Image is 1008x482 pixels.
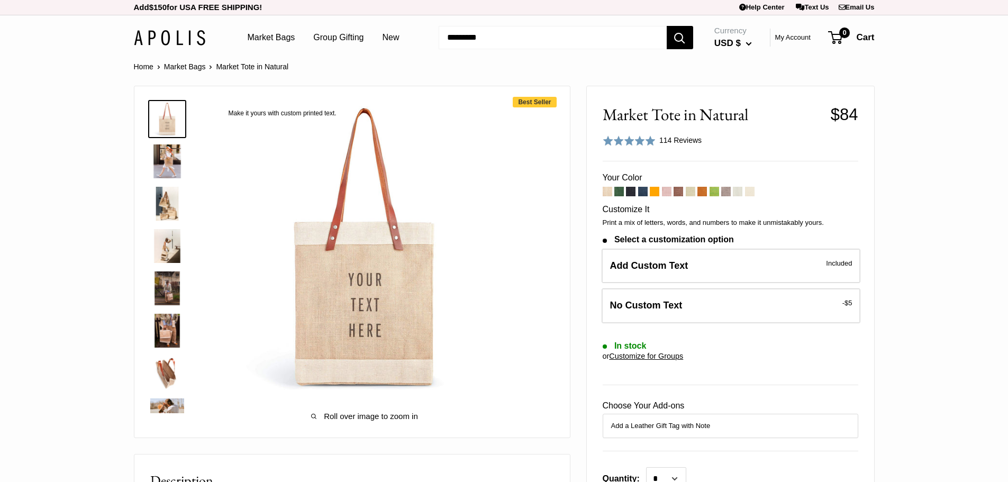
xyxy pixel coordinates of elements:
a: Email Us [839,3,875,11]
div: Customize It [603,202,858,217]
span: Market Tote in Natural [216,62,288,71]
span: Included [826,257,852,270]
span: Roll over image to zoom in [219,409,511,424]
input: Search... [439,26,666,49]
span: $84 [831,105,858,124]
a: Group Gifting [313,30,364,46]
span: In stock [603,341,647,351]
img: Market Tote in Natural [150,144,184,178]
span: 114 Reviews [659,136,702,144]
div: Choose Your Add-ons [603,398,858,438]
span: No Custom Text [610,300,683,311]
span: Best Seller [513,97,556,107]
span: 0 [839,28,850,38]
a: description_Water resistant inner liner. [148,354,186,392]
span: $5 [844,299,852,307]
img: Apolis [134,30,205,46]
label: Leave Blank [602,288,860,323]
a: Market Bags [248,30,295,46]
a: Market Tote in Natural [148,142,186,180]
label: Add Custom Text [602,249,860,284]
div: or [603,349,684,363]
img: description_Make it yours with custom printed text. [219,102,511,394]
a: Market Bags [164,62,206,71]
img: Market Tote in Natural [150,398,184,432]
p: Print a mix of letters, words, and numbers to make it unmistakably yours. [603,217,858,228]
span: USD $ [714,38,741,48]
a: 0 Cart [829,29,875,46]
a: Customize for Groups [609,352,683,360]
button: Search [667,26,693,49]
button: USD $ [714,35,752,52]
nav: Breadcrumb [134,60,289,74]
img: description_Effortless style that elevates every moment [150,229,184,263]
span: Currency [714,23,752,38]
a: Home [134,62,153,71]
a: description_Make it yours with custom printed text. [148,100,186,138]
a: description_Effortless style that elevates every moment [148,227,186,265]
span: Add Custom Text [610,260,688,271]
img: description_The Original Market bag in its 4 native styles [150,187,184,221]
img: Market Tote in Natural [150,314,184,348]
a: Market Tote in Natural [148,396,186,434]
a: My Account [775,31,811,44]
a: New [382,30,399,46]
span: - [842,297,852,310]
span: $150 [149,3,167,12]
a: Help Center [739,3,785,11]
a: Market Tote in Natural [148,269,186,307]
span: Cart [856,32,874,42]
a: description_The Original Market bag in its 4 native styles [148,185,186,223]
span: Market Tote in Natural [603,105,823,124]
img: description_Make it yours with custom printed text. [150,102,184,136]
button: Add a Leather Gift Tag with Note [611,420,850,432]
a: Market Tote in Natural [148,312,186,350]
div: Your Color [603,170,858,186]
img: description_Water resistant inner liner. [150,356,184,390]
div: Make it yours with custom printed text. [223,106,342,121]
span: Select a customization option [603,234,734,244]
img: Market Tote in Natural [150,271,184,305]
a: Text Us [796,3,829,11]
